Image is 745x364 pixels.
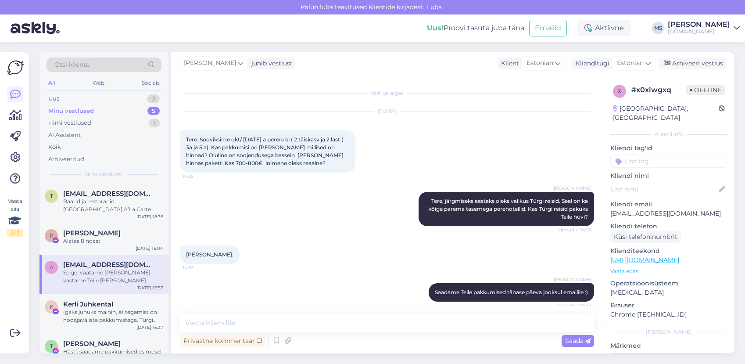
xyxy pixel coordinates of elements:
span: Luba [424,3,444,11]
p: [EMAIL_ADDRESS][DOMAIN_NAME] [610,209,727,218]
div: Minu vestlused [48,107,94,115]
div: Vestlus algas [180,89,594,97]
div: 0 [147,94,160,103]
span: K [50,303,54,310]
img: Askly Logo [7,59,24,76]
input: Lisa tag [610,155,727,168]
div: Arhiveeri vestlus [659,58,727,69]
div: 5 [147,107,160,115]
span: Offline [686,85,725,95]
div: Uus [48,94,59,103]
span: Minu vestlused [84,170,124,178]
a: [URL][DOMAIN_NAME] [610,256,679,264]
div: Alates 8 ndast [63,237,163,245]
span: Ruslana Loode [63,229,121,237]
div: Kõik [48,143,61,151]
span: Kerli Juhkental [63,300,113,308]
div: Aktiivne [577,20,631,36]
div: MS [652,22,664,34]
div: Selge, vaatame [PERSON_NAME] vastame Teile [PERSON_NAME]. [63,269,163,285]
div: Kliendi info [610,130,727,138]
b: Uus! [427,24,444,32]
div: AI Assistent [48,131,81,140]
span: a [50,264,54,270]
input: Lisa nimi [611,184,717,194]
p: Operatsioonisüsteem [610,279,727,288]
p: Kliendi nimi [610,171,727,180]
span: Terje Reedla [63,340,121,348]
span: Nähtud ✓ 14:28 [557,227,591,233]
span: Estonian [617,58,644,68]
div: [DATE] 18:36 [136,213,163,220]
div: Igaks juhuks mainin, et tegemist on hooajaväliste pakkumistega. Türgi kuurortide ametlik hooaeg o... [63,308,163,324]
span: [PERSON_NAME] [554,185,591,191]
div: [DATE] 18:04 [136,245,163,252]
div: Tiimi vestlused [48,119,91,127]
span: R [50,232,54,239]
div: [PERSON_NAME] [610,328,727,336]
div: [PERSON_NAME] [668,21,730,28]
div: Klienditugi [572,59,609,68]
span: 14:32 [183,264,215,271]
p: Vaata edasi ... [610,267,727,275]
div: 2 / 3 [7,229,23,237]
div: Arhiveeritud [48,155,84,164]
span: Otsi kliente [54,60,90,69]
span: Tere, järgmiseks aastaks oleks valikus Türgi reisid. Seal on ka kõige parema tasemega perehotelli... [428,198,589,220]
div: Baarid ja restoranid: [GEOGRAPHIC_DATA] A’La Carte restoran Basilico (Itaalia köök) A’La Carte re... [63,198,163,213]
span: Nähtud ✓ 14:32 [557,302,591,309]
span: t [50,193,53,199]
div: juhib vestlust [248,59,293,68]
span: x [618,88,621,94]
div: All [47,77,57,89]
span: Tere. Sooviksime okt/ [DATE] a perereisi ( 2 täiskasv ja 2 last ( 3a ja 5 a). Kas pakkumisi on [P... [186,136,345,166]
span: [PERSON_NAME] [554,276,591,283]
div: Privaatne kommentaar [180,335,265,347]
div: # x0xiwgxq [631,85,686,95]
span: Saada [565,337,591,345]
span: 14:25 [183,173,215,180]
p: Kliendi email [610,200,727,209]
p: Chrome [TECHNICAL_ID] [610,310,727,319]
p: Kliendi telefon [610,222,727,231]
p: [MEDICAL_DATA] [610,288,727,297]
div: Küsi telefoninumbrit [610,231,681,243]
div: Web [91,77,106,89]
span: T [50,343,53,350]
span: [PERSON_NAME]. [186,251,233,258]
div: 1 [149,119,160,127]
div: [DATE] [180,108,594,115]
span: [PERSON_NAME] [184,58,236,68]
span: Estonian [527,58,553,68]
div: Klient [498,59,519,68]
div: [DOMAIN_NAME] [668,28,730,35]
p: Märkmed [610,341,727,350]
div: Vaata siia [7,197,23,237]
span: annika.n12@gmail.com [63,261,154,269]
span: triin.piirikivi@gmail.com [63,190,154,198]
div: Proovi tasuta juba täna: [427,23,526,33]
p: Klienditeekond [610,246,727,256]
div: [GEOGRAPHIC_DATA], [GEOGRAPHIC_DATA] [613,104,719,123]
div: Socials [140,77,161,89]
div: [DATE] 16:37 [136,324,163,331]
p: Brauser [610,301,727,310]
button: Emailid [529,20,567,36]
span: Saadame Teile pakkumised tänase päeva jooksul emailile :) [435,289,588,296]
p: Kliendi tag'id [610,144,727,153]
div: Hästi, saadame pakkumised esimesel võimalusel meilile. :) [63,348,163,364]
div: [DATE] 16:57 [136,285,163,291]
a: [PERSON_NAME][DOMAIN_NAME] [668,21,740,35]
